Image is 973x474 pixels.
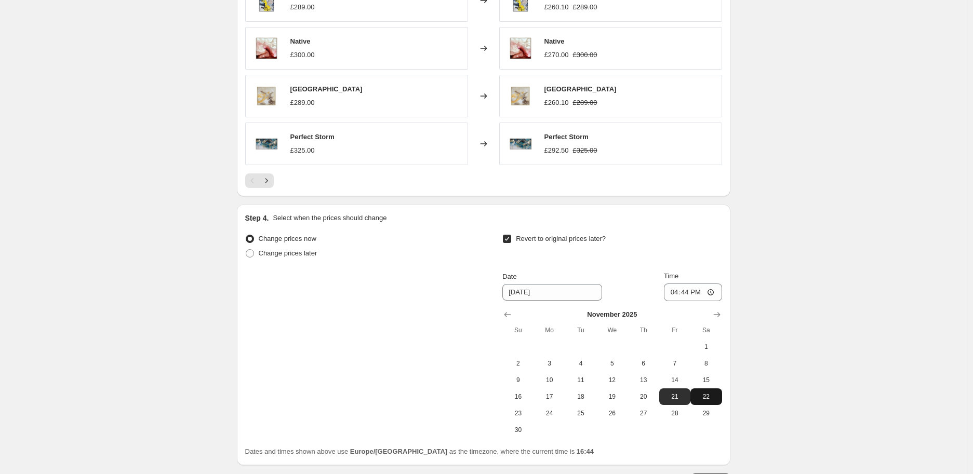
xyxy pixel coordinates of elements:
button: Show previous month, October 2025 [500,307,515,322]
button: Thursday November 27 2025 [628,405,659,422]
div: 292.50 [544,145,569,156]
th: Thursday [628,322,659,338]
button: Tuesday November 4 2025 [565,355,596,372]
span: Perfect Storm [290,133,335,141]
th: Friday [659,322,690,338]
span: Time [664,272,678,280]
img: Cut-Outs-copy_0000s_0019_1AT027A_Mojave_-114.3X114.3X5cm_80x.png [251,33,282,64]
button: Friday November 28 2025 [659,405,690,422]
span: 20 [632,392,655,401]
span: 14 [663,376,686,384]
b: Europe/[GEOGRAPHIC_DATA] [350,448,447,455]
span: £ [544,3,548,11]
span: Su [507,326,529,334]
p: Select when the prices should change [273,213,386,223]
span: [GEOGRAPHIC_DATA] [544,85,617,93]
input: 12:00 [664,283,722,301]
span: 4 [569,359,592,368]
button: Thursday November 20 2025 [628,388,659,405]
span: [GEOGRAPHIC_DATA] [290,85,363,93]
button: Tuesday November 18 2025 [565,388,596,405]
span: Change prices later [259,249,317,257]
span: £ [544,146,548,154]
span: 13 [632,376,655,384]
img: Beaufort_80x.png [505,80,536,112]
button: Friday November 7 2025 [659,355,690,372]
span: £ [573,51,577,59]
button: Wednesday November 5 2025 [596,355,628,372]
span: 30 [507,426,529,434]
span: £ [290,3,294,11]
button: Wednesday November 26 2025 [596,405,628,422]
strike: 325.00 [573,145,597,156]
button: Wednesday November 12 2025 [596,372,628,388]
strike: 289.00 [573,98,597,108]
span: Date [502,273,516,280]
span: 17 [538,392,561,401]
button: Sunday November 9 2025 [502,372,534,388]
span: Th [632,326,655,334]
button: Sunday November 2 2025 [502,355,534,372]
button: Saturday November 29 2025 [690,405,722,422]
b: 16:44 [577,448,594,455]
span: 28 [663,409,686,417]
span: £ [573,3,577,11]
div: 260.10 [544,2,569,12]
span: 6 [632,359,655,368]
span: 11 [569,376,592,384]
span: £ [290,51,294,59]
div: 289.00 [290,2,315,12]
span: 3 [538,359,561,368]
span: Tu [569,326,592,334]
span: Sa [695,326,717,334]
span: Revert to original prices later? [516,235,606,242]
div: 260.10 [544,98,569,108]
span: Native [544,37,565,45]
button: Show next month, December 2025 [710,307,724,322]
button: Sunday November 16 2025 [502,388,534,405]
button: Wednesday November 19 2025 [596,388,628,405]
span: Native [290,37,311,45]
button: Friday November 21 2025 [659,388,690,405]
span: 16 [507,392,529,401]
strike: 289.00 [573,2,597,12]
span: 21 [663,392,686,401]
button: Saturday November 1 2025 [690,338,722,355]
span: Change prices now [259,235,316,242]
button: Monday November 17 2025 [534,388,565,405]
span: £ [544,51,548,59]
div: 289.00 [290,98,315,108]
img: Cut-Outs-copy_0000s_0019_1AT027A_Mojave_-114.3X114.3X5cm_80x.png [505,33,536,64]
button: Sunday November 23 2025 [502,405,534,422]
strike: 300.00 [573,50,597,60]
span: 8 [695,359,717,368]
span: £ [573,146,577,154]
button: Thursday November 6 2025 [628,355,659,372]
span: 23 [507,409,529,417]
img: BlueStorm_80x.png [251,128,282,159]
button: Saturday November 22 2025 [690,388,722,405]
div: 325.00 [290,145,315,156]
button: Thursday November 13 2025 [628,372,659,388]
button: Saturday November 8 2025 [690,355,722,372]
span: 5 [601,359,623,368]
button: Saturday November 15 2025 [690,372,722,388]
span: 29 [695,409,717,417]
span: 22 [695,392,717,401]
button: Monday November 3 2025 [534,355,565,372]
span: £ [544,99,548,106]
h2: Step 4. [245,213,269,223]
span: Perfect Storm [544,133,589,141]
span: 10 [538,376,561,384]
span: 9 [507,376,529,384]
span: Dates and times shown above use as the timezone, where the current time is [245,448,594,455]
span: 27 [632,409,655,417]
button: Next [259,173,274,188]
span: 7 [663,359,686,368]
span: 2 [507,359,529,368]
button: Monday November 10 2025 [534,372,565,388]
span: 1 [695,343,717,351]
span: £ [573,99,577,106]
span: 25 [569,409,592,417]
span: £ [290,99,294,106]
